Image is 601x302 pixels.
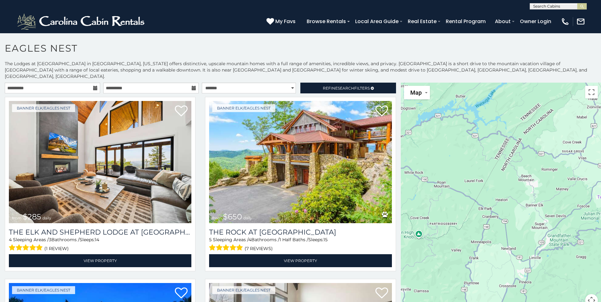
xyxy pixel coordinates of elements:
[492,16,514,27] a: About
[9,236,191,253] div: Sleeping Areas / Bathrooms / Sleeps:
[304,16,349,27] a: Browse Rentals
[585,86,598,98] button: Toggle fullscreen view
[300,83,396,93] a: RefineSearchFilters
[9,228,191,236] h3: The Elk And Shepherd Lodge at Eagles Nest
[323,86,370,91] span: Refine Filters
[375,287,388,300] a: Add to favorites
[266,17,297,26] a: My Favs
[517,16,554,27] a: Owner Login
[209,236,392,253] div: Sleeping Areas / Bathrooms / Sleeps:
[410,89,422,96] span: Map
[9,254,191,267] a: View Property
[405,16,440,27] a: Real Estate
[175,287,188,300] a: Add to favorites
[49,237,51,242] span: 3
[42,216,51,220] span: daily
[209,101,392,223] img: The Rock at Eagles Nest
[248,237,251,242] span: 4
[243,216,252,220] span: daily
[212,104,275,112] a: Banner Elk/Eagles Nest
[245,244,273,253] span: (7 reviews)
[338,86,354,91] span: Search
[576,17,585,26] img: mail-regular-white.png
[212,286,275,294] a: Banner Elk/Eagles Nest
[9,228,191,236] a: The Elk And Shepherd Lodge at [GEOGRAPHIC_DATA]
[209,228,392,236] h3: The Rock at Eagles Nest
[375,105,388,118] a: Add to favorites
[279,237,308,242] span: 1 Half Baths /
[209,101,392,223] a: The Rock at Eagles Nest from $650 daily
[9,237,12,242] span: 4
[9,101,191,223] a: The Elk And Shepherd Lodge at Eagles Nest from $285 daily
[12,286,75,294] a: Banner Elk/Eagles Nest
[95,237,99,242] span: 14
[209,237,212,242] span: 5
[12,216,22,220] span: from
[275,17,296,25] span: My Favs
[16,12,147,31] img: White-1-2.png
[443,16,489,27] a: Rental Program
[561,17,570,26] img: phone-regular-white.png
[44,244,69,253] span: (1 review)
[223,212,242,221] span: $650
[323,237,328,242] span: 15
[9,101,191,223] img: The Elk And Shepherd Lodge at Eagles Nest
[212,216,222,220] span: from
[352,16,402,27] a: Local Area Guide
[23,212,41,221] span: $285
[12,104,75,112] a: Banner Elk/Eagles Nest
[209,228,392,236] a: The Rock at [GEOGRAPHIC_DATA]
[404,86,430,99] button: Change map style
[209,254,392,267] a: View Property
